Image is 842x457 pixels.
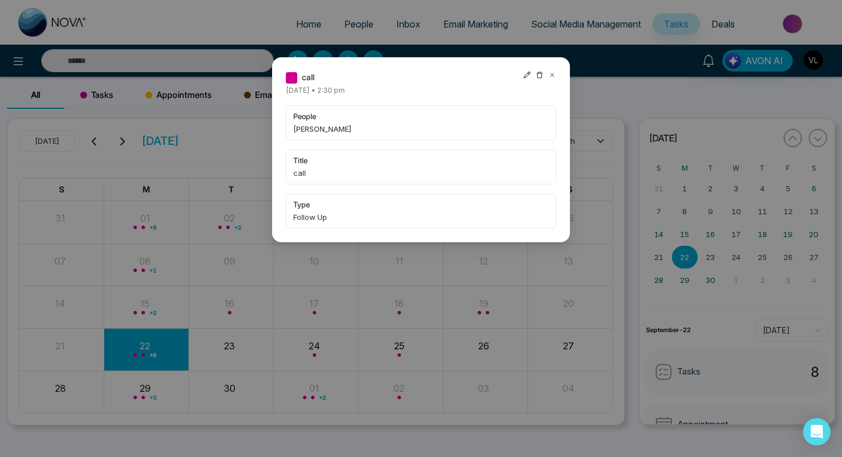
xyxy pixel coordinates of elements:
span: people [293,111,549,122]
span: [DATE] • 2:30 pm [286,86,345,94]
span: Follow Up [293,211,549,223]
span: [PERSON_NAME] [293,123,549,135]
span: type [293,199,549,210]
span: title [293,155,549,166]
span: call [293,167,549,179]
span: call [302,71,314,84]
div: Open Intercom Messenger [803,418,831,446]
